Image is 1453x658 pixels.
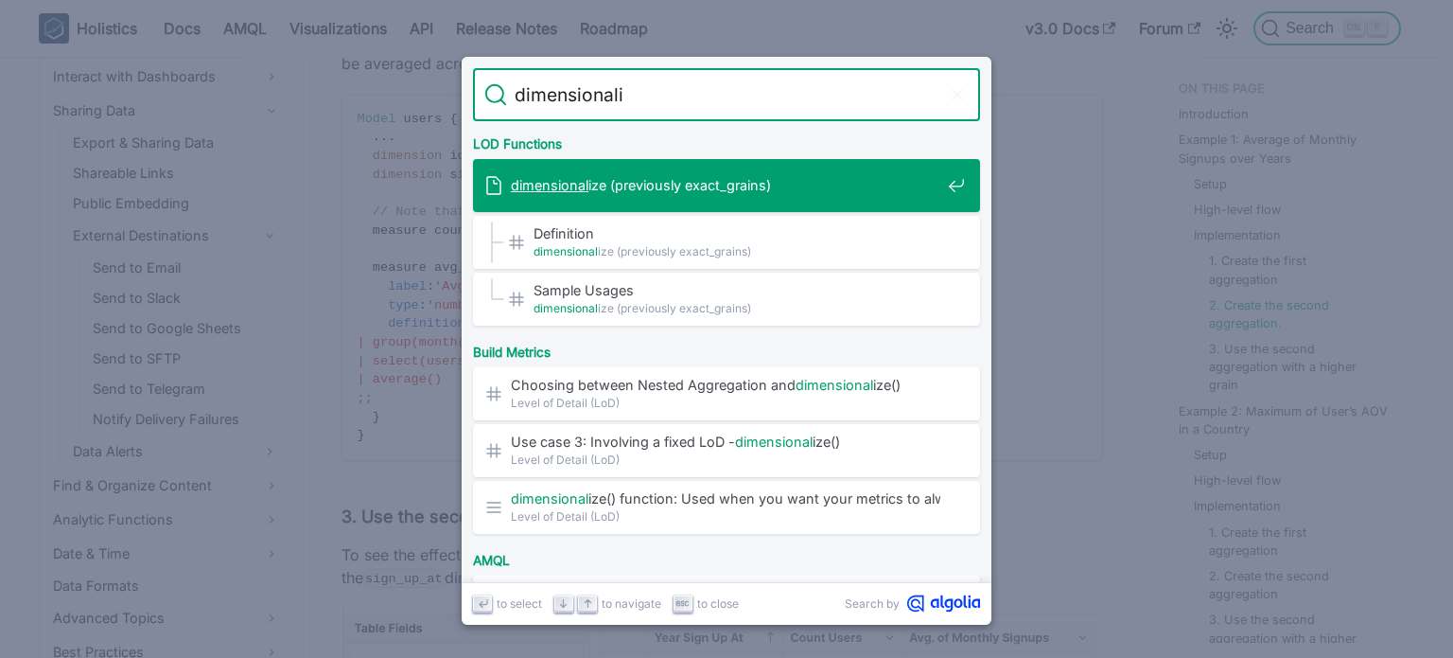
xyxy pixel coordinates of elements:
[497,595,542,613] span: to select
[469,538,984,576] div: AMQL
[511,376,940,394] span: Choosing between Nested Aggregation and ize()​
[469,121,984,159] div: LOD Functions
[534,224,940,242] span: Definition​
[473,367,980,420] a: Choosing between Nested Aggregation anddimensionalize()​Level of Detail (LoD)
[534,244,598,258] mark: dimensional
[675,596,690,611] svg: Escape key
[473,273,980,326] a: Sample Usages​dimensionalize (previously exact_grains)
[534,301,598,315] mark: dimensional
[511,394,940,412] span: Level of Detail (LoD)
[511,507,940,525] span: Level of Detail (LoD)
[556,596,570,611] svg: Arrow down
[511,490,588,507] mark: dimensional
[534,242,940,260] span: ize (previously exact_grains)
[473,424,980,477] a: Use case 3: Involving a fixed LoD -dimensionalize()​Level of Detail (LoD)
[511,489,940,507] span: ize() function: Used when you want your metrics to always …
[534,281,940,299] span: Sample Usages​
[473,481,980,534] a: dimensionalize() function: Used when you want your metrics to always …Level of Detail (LoD)
[473,159,980,212] a: dimensionalize (previously exact_grains)
[476,596,490,611] svg: Enter key
[845,595,900,613] span: Search by
[511,451,940,469] span: Level of Detail (LoD)
[907,595,980,613] svg: Algolia
[845,595,980,613] a: Search byAlgolia
[511,176,940,194] span: ize (previously exact_grains)
[469,329,984,367] div: Build Metrics
[511,177,588,193] mark: dimensional
[946,83,969,106] button: Clear the query
[796,377,873,393] mark: dimensional
[697,595,739,613] span: to close
[581,596,595,611] svg: Arrow up
[735,434,813,450] mark: dimensional
[511,433,940,451] span: Use case 3: Involving a fixed LoD - ize()​
[507,68,946,121] input: Search docs
[473,216,980,269] a: Definition​dimensionalize (previously exact_grains)
[473,576,980,629] a: ERR-209:Dimensionalize not allowed here​AQL Error Reference
[602,595,661,613] span: to navigate
[534,299,940,317] span: ize (previously exact_grains)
